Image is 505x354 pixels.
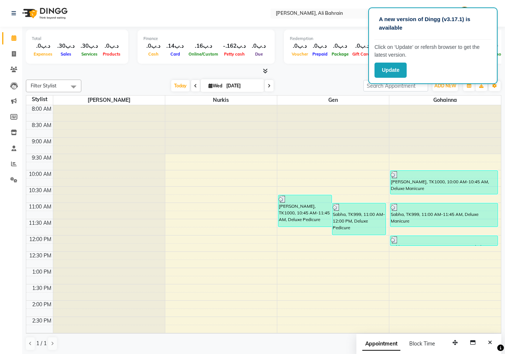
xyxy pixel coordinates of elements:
[311,51,329,57] span: Prepaid
[389,96,501,105] span: Gohainna
[101,42,122,50] div: .د.ب0
[32,36,122,42] div: Total
[101,51,122,57] span: Products
[79,51,99,57] span: Services
[27,170,53,178] div: 10:00 AM
[290,51,310,57] span: Voucher
[31,268,53,276] div: 1:00 PM
[433,81,458,91] button: ADD NEW
[31,83,57,88] span: Filter Stylist
[169,51,182,57] span: Card
[19,3,70,24] img: logo
[32,51,54,57] span: Expenses
[330,42,350,50] div: .د.ب0
[59,51,73,57] span: Sales
[390,203,498,227] div: Sabha, TK999, 11:00 AM-11:45 AM, Deluxe Manicure
[290,36,394,42] div: Redemption
[28,236,53,243] div: 12:00 PM
[26,96,53,103] div: Stylist
[390,171,498,194] div: [PERSON_NAME], TK1000, 10:00 AM-10:45 AM, Deluxe Manicure
[165,96,277,105] span: Nurkis
[290,42,310,50] div: .د.ب0
[458,7,471,20] img: Admin
[220,42,249,50] div: -.د.ب162
[222,51,247,57] span: Petty cash
[31,301,53,308] div: 2:00 PM
[310,42,330,50] div: .د.ب0
[362,337,400,351] span: Appointment
[32,42,54,50] div: .د.ب0
[409,340,435,347] span: Block Time
[31,284,53,292] div: 1:30 PM
[27,219,53,227] div: 11:30 AM
[31,317,53,325] div: 2:30 PM
[27,187,53,194] div: 10:30 AM
[36,340,47,347] span: 1 / 1
[434,83,456,88] span: ADD NEW
[28,252,53,260] div: 12:30 PM
[187,42,220,50] div: .د.ب16
[54,42,78,50] div: .د.ب30
[253,51,265,57] span: Due
[350,51,374,57] span: Gift Cards
[163,42,187,50] div: .د.ب14
[249,42,269,50] div: .د.ب0
[330,51,350,57] span: Package
[332,203,386,235] div: Sabha, TK999, 11:00 AM-12:00 PM, Deluxe Pedicure
[30,105,53,113] div: 8:00 AM
[171,80,190,91] span: Today
[374,43,491,59] p: Click on ‘Update’ or refersh browser to get the latest version.
[187,51,220,57] span: Online/Custom
[30,154,53,162] div: 9:30 AM
[30,121,53,129] div: 8:30 AM
[277,96,389,105] span: Gen
[30,138,53,146] div: 9:00 AM
[78,42,101,50] div: .د.ب30
[143,36,269,42] div: Finance
[350,42,374,50] div: .د.ب0
[146,51,160,57] span: Cash
[374,63,407,78] button: Update
[27,203,53,211] div: 11:00 AM
[207,83,224,88] span: Wed
[278,195,332,227] div: [PERSON_NAME], TK1000, 10:45 AM-11:45 AM, Deluxe Pedicure
[224,80,261,91] input: 2025-09-03
[390,236,498,246] div: Sabha, TK999, 12:00 PM-12:20 PM, French design : Normal(Full set)
[143,42,163,50] div: .د.ب0
[485,337,495,348] button: Close
[53,96,165,105] span: [PERSON_NAME]
[363,80,428,91] input: Search Appointment
[379,15,487,32] p: A new version of Dingg (v3.17.1) is available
